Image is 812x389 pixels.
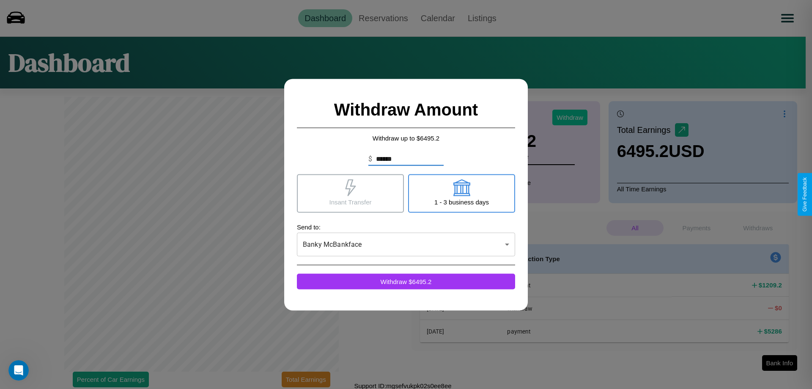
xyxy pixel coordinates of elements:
[329,196,371,207] p: Insant Transfer
[8,360,29,381] iframe: Intercom live chat
[297,232,515,256] div: Banky McBankface
[434,196,489,207] p: 1 - 3 business days
[802,177,808,212] div: Give Feedback
[297,273,515,289] button: Withdraw $6495.2
[368,154,372,164] p: $
[297,221,515,232] p: Send to:
[297,91,515,128] h2: Withdraw Amount
[297,132,515,143] p: Withdraw up to $ 6495.2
